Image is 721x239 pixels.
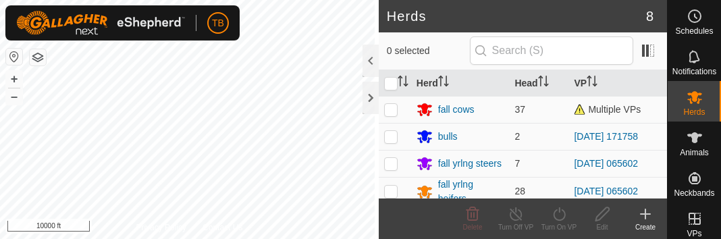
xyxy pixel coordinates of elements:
a: [DATE] 171758 [574,131,638,142]
span: 28 [514,186,525,196]
span: TB [212,16,224,30]
a: [DATE] 065602 [574,158,638,169]
div: Turn Off VP [494,222,537,232]
div: fall cows [438,103,475,117]
div: Create [624,222,667,232]
button: – [6,88,22,105]
th: VP [568,70,667,97]
span: 8 [646,6,653,26]
span: VPs [687,230,701,238]
input: Search (S) [470,36,633,65]
span: Herds [683,108,705,116]
a: [DATE] 065602 [574,186,638,196]
button: Map Layers [30,49,46,65]
span: Animals [680,149,709,157]
div: bulls [438,130,458,144]
span: Schedules [675,27,713,35]
span: Delete [463,223,483,231]
h2: Herds [387,8,646,24]
span: 2 [514,131,520,142]
img: Gallagher Logo [16,11,185,35]
th: Herd [411,70,510,97]
p-sorticon: Activate to sort [398,78,408,88]
div: Edit [581,222,624,232]
span: 37 [514,104,525,115]
span: Neckbands [674,189,714,197]
span: 7 [514,158,520,169]
p-sorticon: Activate to sort [438,78,449,88]
a: Contact Us [203,221,242,234]
button: Reset Map [6,49,22,65]
span: 0 selected [387,44,470,58]
p-sorticon: Activate to sort [587,78,597,88]
div: fall yrlng steers [438,157,502,171]
div: Turn On VP [537,222,581,232]
button: + [6,71,22,87]
span: Multiple VPs [574,104,641,115]
span: Notifications [672,68,716,76]
p-sorticon: Activate to sort [538,78,549,88]
div: fall yrlng heifers [438,178,504,206]
th: Head [509,70,568,97]
a: Privacy Policy [136,221,186,234]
